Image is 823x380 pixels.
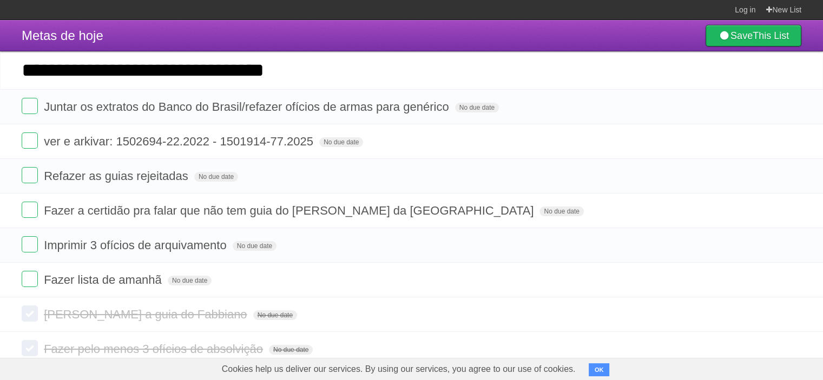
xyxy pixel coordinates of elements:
span: Juntar os extratos do Banco do Brasil/refazer ofícios de armas para genérico [44,100,451,114]
label: Done [22,167,38,183]
span: [PERSON_NAME] a guia do Fabbiano [44,308,249,321]
span: Fazer a certidão pra falar que não tem guia do [PERSON_NAME] da [GEOGRAPHIC_DATA] [44,204,536,217]
label: Done [22,132,38,149]
b: This List [753,30,789,41]
span: Fazer pelo menos 3 ofícios de absolvição [44,342,266,356]
button: OK [589,363,610,376]
span: Cookies help us deliver our services. By using our services, you agree to our use of cookies. [211,358,587,380]
span: No due date [253,310,297,320]
label: Done [22,271,38,287]
span: ver e arkivar: 1502694-22.2022 - 1501914-77.2025 [44,135,316,148]
span: No due date [194,172,238,182]
span: Metas de hoje [22,28,103,43]
label: Done [22,98,38,114]
label: Done [22,236,38,252]
span: No due date [319,137,363,147]
label: Done [22,340,38,356]
span: No due date [455,103,499,112]
span: Imprimir 3 ofícios de arquivamento [44,238,229,252]
label: Done [22,305,38,322]
span: Refazer as guias rejeitadas [44,169,191,183]
span: Fazer lista de amanhã [44,273,164,286]
span: No due date [539,206,583,216]
a: SaveThis List [706,25,801,46]
label: Done [22,202,38,218]
span: No due date [168,276,212,285]
span: No due date [269,345,313,355]
span: No due date [233,241,276,251]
